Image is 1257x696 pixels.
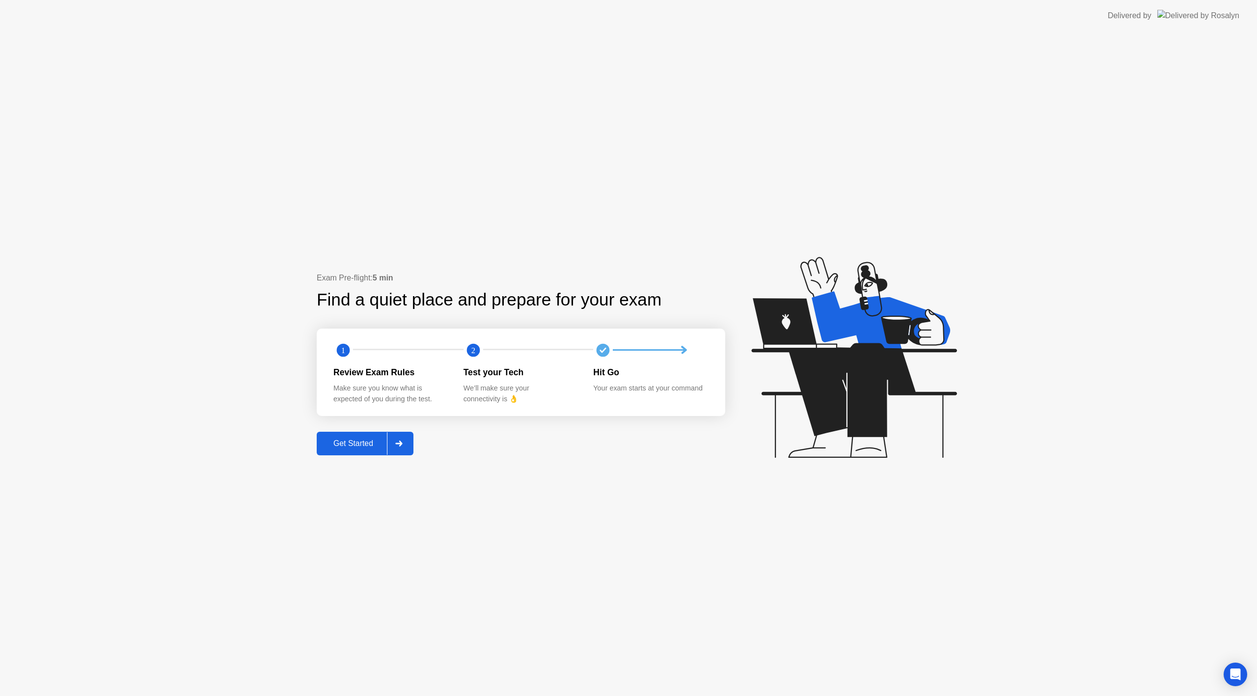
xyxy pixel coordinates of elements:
[1157,10,1239,21] img: Delivered by Rosalyn
[593,366,708,379] div: Hit Go
[373,274,393,282] b: 5 min
[471,345,475,355] text: 2
[320,439,387,448] div: Get Started
[464,366,578,379] div: Test your Tech
[317,432,413,455] button: Get Started
[1224,663,1247,686] div: Open Intercom Messenger
[341,345,345,355] text: 1
[464,383,578,404] div: We’ll make sure your connectivity is 👌
[317,287,663,313] div: Find a quiet place and prepare for your exam
[333,383,448,404] div: Make sure you know what is expected of you during the test.
[593,383,708,394] div: Your exam starts at your command
[333,366,448,379] div: Review Exam Rules
[1108,10,1151,22] div: Delivered by
[317,272,725,284] div: Exam Pre-flight:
